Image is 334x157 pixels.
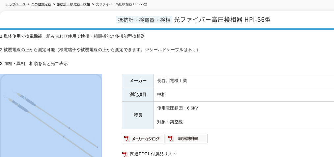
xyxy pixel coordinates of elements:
[122,102,154,129] th: 特長
[122,138,165,142] a: メーカーカタログ
[122,88,154,102] th: 測定項目
[6,2,25,6] a: トップページ
[31,2,51,6] a: その他測定器
[91,1,147,8] li: 光ファイバー高圧検相器 HPI-S6型
[174,15,271,24] span: 光ファイバー高圧検相器 HPI-S6型
[165,138,208,142] a: 取扱説明書
[165,133,208,144] img: 取扱説明書
[122,74,154,88] th: メーカー
[122,133,165,144] img: メーカーカタログ
[57,2,90,6] a: 抵抗計・検電器・検相
[116,16,172,23] span: 抵抗計・検電器・検相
